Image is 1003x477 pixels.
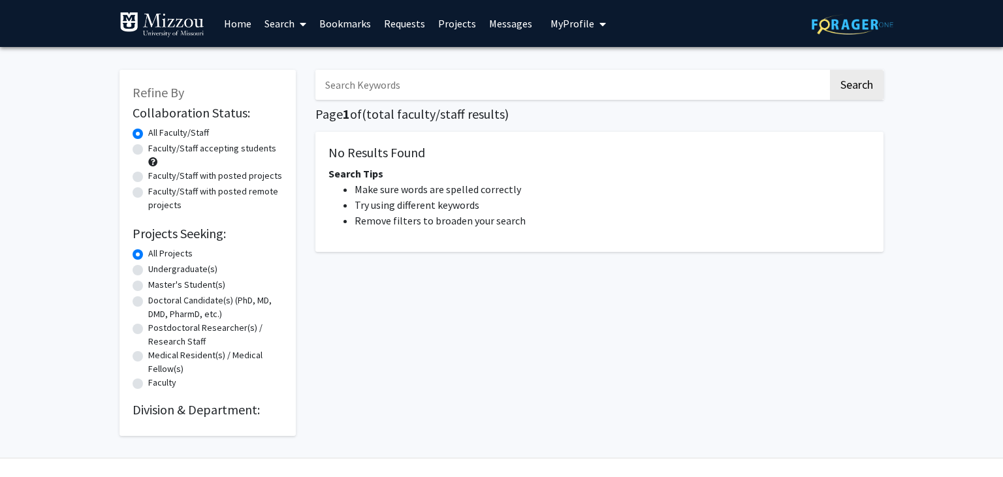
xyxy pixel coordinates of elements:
label: Faculty [148,376,176,390]
button: Search [830,70,884,100]
a: Messages [483,1,539,46]
label: Doctoral Candidate(s) (PhD, MD, DMD, PharmD, etc.) [148,294,283,321]
input: Search Keywords [315,70,828,100]
a: Bookmarks [313,1,377,46]
nav: Page navigation [315,265,884,295]
h1: Page of ( total faculty/staff results) [315,106,884,122]
label: Faculty/Staff accepting students [148,142,276,155]
a: Search [258,1,313,46]
label: Master's Student(s) [148,278,225,292]
span: My Profile [550,17,594,30]
h2: Projects Seeking: [133,226,283,241]
span: Refine By [133,84,184,100]
img: University of Missouri Logo [119,12,204,38]
li: Try using different keywords [355,197,870,213]
label: All Faculty/Staff [148,126,209,140]
li: Remove filters to broaden your search [355,213,870,228]
span: 1 [343,106,350,122]
h2: Division & Department: [133,402,283,418]
h2: Collaboration Status: [133,105,283,121]
label: Faculty/Staff with posted remote projects [148,185,283,212]
label: Faculty/Staff with posted projects [148,169,282,183]
label: Medical Resident(s) / Medical Fellow(s) [148,348,283,376]
h5: No Results Found [328,145,870,161]
a: Home [217,1,258,46]
img: ForagerOne Logo [812,14,893,35]
span: Search Tips [328,167,383,180]
a: Projects [432,1,483,46]
label: Undergraduate(s) [148,262,217,276]
a: Requests [377,1,432,46]
label: All Projects [148,247,193,260]
li: Make sure words are spelled correctly [355,181,870,197]
label: Postdoctoral Researcher(s) / Research Staff [148,321,283,348]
